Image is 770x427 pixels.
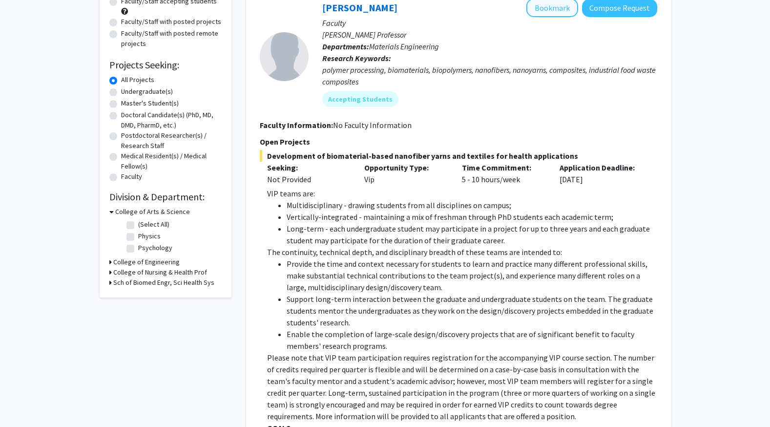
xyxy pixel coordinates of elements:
p: Opportunity Type: [364,162,447,173]
label: (Select All) [138,219,169,230]
label: Postdoctoral Researcher(s) / Research Staff [121,130,222,151]
div: [DATE] [552,162,650,185]
span: Materials Engineering [369,42,439,51]
li: Multidisciplinary - drawing students from all disciplines on campus; [287,199,657,211]
b: Faculty Information: [260,120,333,130]
label: Physics [138,231,161,241]
p: [PERSON_NAME] Professor [322,29,657,41]
p: VIP teams are: [267,188,657,199]
li: Long-term - each undergraduate student may participate in a project for up to three years and eac... [287,223,657,246]
label: Master's Student(s) [121,98,179,108]
h2: Division & Department: [109,191,222,203]
p: Faculty [322,17,657,29]
h2: Projects Seeking: [109,59,222,71]
b: Departments: [322,42,369,51]
div: Vip [357,162,455,185]
label: Faculty [121,171,142,182]
label: All Projects [121,75,154,85]
label: Medical Resident(s) / Medical Fellow(s) [121,151,222,171]
iframe: Chat [7,383,42,420]
h3: College of Engineering [113,257,180,267]
p: Seeking: [267,162,350,173]
li: Enable the completion of large-scale design/discovery projects that are of significant benefit to... [287,328,657,352]
div: polymer processing, biomaterials, biopolymers, nanofibers, nanoyarns, composites, industrial food... [322,64,657,87]
span: No Faculty Information [333,120,412,130]
p: Time Commitment: [462,162,545,173]
a: [PERSON_NAME] [322,1,397,14]
h3: College of Arts & Science [115,207,190,217]
span: Development of biomaterial-based nanofiber yarns and textiles for health applications [260,150,657,162]
li: Support long-term interaction between the graduate and undergraduate students on the team. The gr... [287,293,657,328]
b: Research Keywords: [322,53,391,63]
h3: College of Nursing & Health Prof [113,267,207,278]
label: Faculty/Staff with posted remote projects [121,28,222,49]
label: Psychology [138,243,172,253]
div: 5 - 10 hours/week [455,162,552,185]
label: Doctoral Candidate(s) (PhD, MD, DMD, PharmD, etc.) [121,110,222,130]
label: Undergraduate(s) [121,86,173,97]
p: The continuity, technical depth, and disciplinary breadth of these teams are intended to: [267,246,657,258]
mat-chip: Accepting Students [322,91,398,107]
label: Faculty/Staff with posted projects [121,17,221,27]
li: Vertically-integrated - maintaining a mix of freshman through PhD students each academic term; [287,211,657,223]
li: Provide the time and context necessary for students to learn and practice many different professi... [287,258,657,293]
p: Application Deadline: [560,162,643,173]
h3: Sch of Biomed Engr, Sci Health Sys [113,278,214,288]
p: Open Projects [260,136,657,148]
div: Not Provided [267,173,350,185]
p: Please note that VIP team participation requires registration for the accompanying VIP course sec... [267,352,657,422]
